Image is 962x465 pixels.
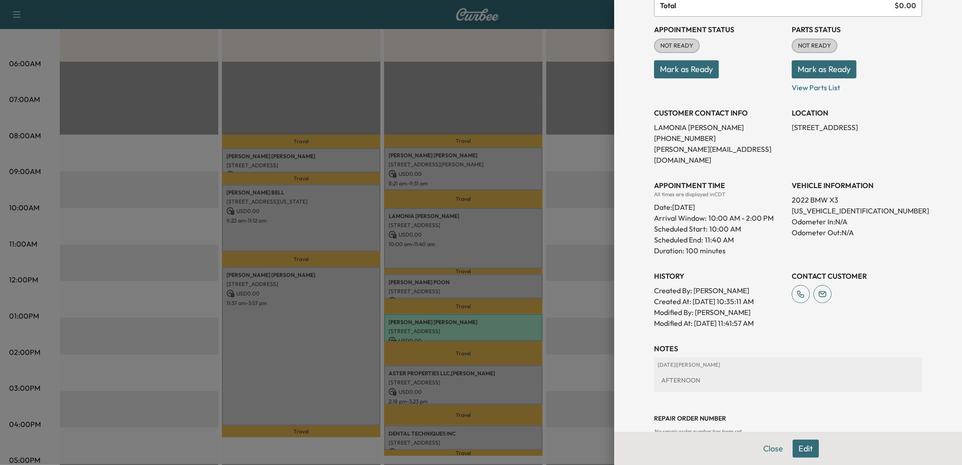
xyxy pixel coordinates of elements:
[792,194,922,205] p: 2022 BMW X3
[793,440,819,458] button: Edit
[655,41,699,50] span: NOT READY
[792,60,856,78] button: Mark as Ready
[654,271,784,281] h3: History
[792,227,922,238] p: Odometer Out: N/A
[654,107,784,118] h3: CUSTOMER CONTACT INFO
[654,245,784,256] p: Duration: 100 minutes
[654,234,703,245] p: Scheduled End:
[654,180,784,191] h3: APPOINTMENT TIME
[708,213,774,223] span: 10:00 AM - 2:00 PM
[654,60,719,78] button: Mark as Ready
[654,122,784,133] p: LAMONIA [PERSON_NAME]
[757,440,789,458] button: Close
[654,307,784,318] p: Modified By : [PERSON_NAME]
[709,223,741,234] p: 10:00 AM
[654,223,707,234] p: Scheduled Start:
[793,41,837,50] span: NOT READY
[658,372,919,388] div: AFTERNOON
[654,285,784,296] p: Created By : [PERSON_NAME]
[654,318,784,329] p: Modified At : [DATE] 11:41:57 AM
[654,144,784,165] p: [PERSON_NAME][EMAIL_ADDRESS][DOMAIN_NAME]
[792,216,922,227] p: Odometer In: N/A
[654,191,784,198] div: All times are displayed in CDT
[792,24,922,35] h3: Parts Status
[792,78,922,93] p: View Parts List
[792,271,922,281] h3: CONTACT CUSTOMER
[792,122,922,133] p: [STREET_ADDRESS]
[792,180,922,191] h3: VEHICLE INFORMATION
[792,107,922,118] h3: LOCATION
[654,133,784,144] p: [PHONE_NUMBER]
[658,361,919,368] p: [DATE] | [PERSON_NAME]
[654,428,742,435] span: No repair order number has been set.
[654,414,922,423] h3: Repair Order number
[654,296,784,307] p: Created At : [DATE] 10:35:11 AM
[705,234,734,245] p: 11:40 AM
[792,205,922,216] p: [US_VEHICLE_IDENTIFICATION_NUMBER]
[654,343,922,354] h3: NOTES
[654,198,784,213] div: Date: [DATE]
[654,213,784,223] p: Arrival Window:
[654,24,784,35] h3: Appointment Status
